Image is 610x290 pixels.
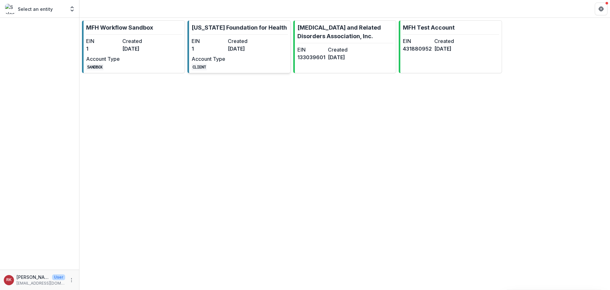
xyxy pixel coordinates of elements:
[82,20,185,73] a: MFH Workflow SandboxEIN1Created[DATE]Account TypeSANDBOX
[328,46,356,53] dt: Created
[18,6,53,12] p: Select an entity
[5,4,15,14] img: Select an entity
[68,3,77,15] button: Open entity switcher
[297,23,393,40] p: [MEDICAL_DATA] and Related Disorders Association, Inc.
[297,53,325,61] dd: 133039601
[122,37,156,45] dt: Created
[6,278,11,282] div: Renee Klann
[192,23,287,32] p: [US_STATE] Foundation for Health
[403,23,455,32] p: MFH Test Account
[192,37,225,45] dt: EIN
[192,55,225,63] dt: Account Type
[52,274,65,280] p: User
[86,37,120,45] dt: EIN
[228,37,261,45] dt: Created
[86,55,120,63] dt: Account Type
[328,53,356,61] dd: [DATE]
[293,20,396,73] a: [MEDICAL_DATA] and Related Disorders Association, Inc.EIN133039601Created[DATE]
[595,3,607,15] button: Get Help
[86,64,104,70] code: SANDBOX
[122,45,156,53] dd: [DATE]
[192,64,207,70] code: CLIENT
[17,274,50,280] p: [PERSON_NAME]
[228,45,261,53] dd: [DATE]
[86,45,120,53] dd: 1
[297,46,325,53] dt: EIN
[192,45,225,53] dd: 1
[434,37,463,45] dt: Created
[399,20,502,73] a: MFH Test AccountEIN431880952Created[DATE]
[403,45,432,53] dd: 431880952
[86,23,153,32] p: MFH Workflow Sandbox
[68,276,75,284] button: More
[403,37,432,45] dt: EIN
[434,45,463,53] dd: [DATE]
[17,280,65,286] p: [EMAIL_ADDRESS][DOMAIN_NAME]
[187,20,290,73] a: [US_STATE] Foundation for HealthEIN1Created[DATE]Account TypeCLIENT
